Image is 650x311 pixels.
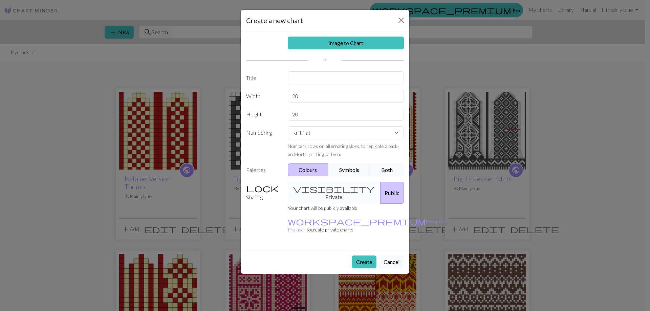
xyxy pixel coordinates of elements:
[380,182,404,204] button: Public
[396,15,407,26] button: Close
[246,15,303,25] h5: Create a new chart
[288,37,404,49] a: Image to Chart
[352,256,376,268] button: Create
[288,143,399,157] small: Numbers rows on alternating sides, to replicate a back-and-forth knitting pattern.
[288,219,446,232] small: to create private charts
[288,217,426,226] span: workspace_premium
[379,256,404,268] button: Cancel
[242,182,284,204] label: Sharing
[242,163,284,176] label: Palettes
[288,163,329,176] button: Colours
[242,90,284,103] label: Width
[242,126,284,158] label: Numbering
[370,163,404,176] button: Both
[328,163,371,176] button: Symbols
[288,219,446,232] a: Become a Pro user
[242,71,284,84] label: Title
[288,205,357,211] small: Your chart will be publicly available
[242,108,284,121] label: Height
